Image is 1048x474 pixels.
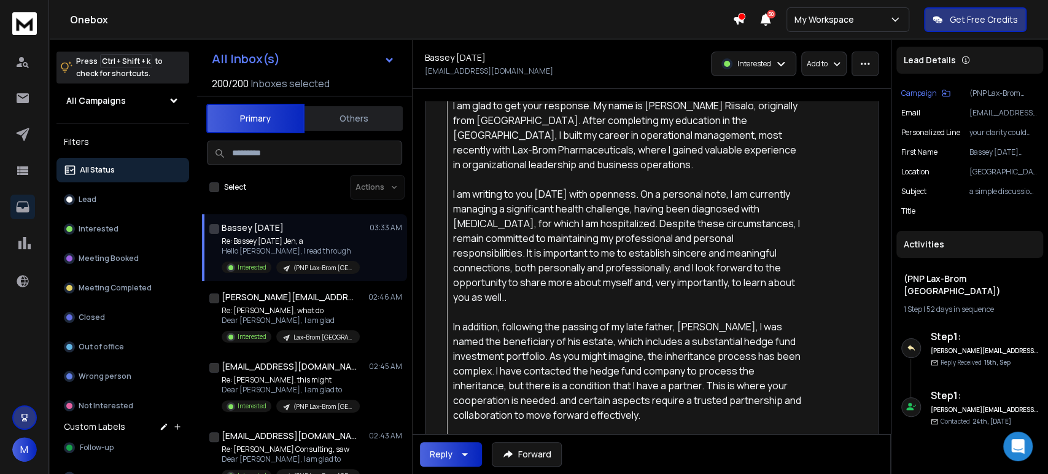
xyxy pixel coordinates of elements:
[931,405,1038,414] h6: [PERSON_NAME][EMAIL_ADDRESS][DOMAIN_NAME][MEDICAL_DATA]
[901,147,937,157] p: First Name
[79,283,152,293] p: Meeting Completed
[972,417,1011,425] span: 24th, [DATE]
[206,104,305,133] button: Primary
[984,358,1011,367] span: 15th, Sep
[969,88,1038,98] p: (PNP Lax-Brom [GEOGRAPHIC_DATA])
[212,76,249,91] span: 200 / 200
[453,187,801,305] div: I am writing to you [DATE] with openness. On a personal note, I am currently managing a significa...
[420,442,482,467] button: Reply
[901,88,937,98] p: Campaign
[430,448,452,460] div: Reply
[369,431,402,441] p: 02:43 AM
[807,59,828,69] p: Add to
[80,443,114,453] span: Follow-up
[222,360,357,373] h1: [EMAIL_ADDRESS][DOMAIN_NAME]
[969,167,1038,177] p: [GEOGRAPHIC_DATA], [GEOGRAPHIC_DATA]
[56,276,189,300] button: Meeting Completed
[969,187,1038,196] p: a simple discussion could help
[222,430,357,442] h1: [EMAIL_ADDRESS][DOMAIN_NAME]
[79,195,96,204] p: Lead
[492,442,562,467] button: Forward
[969,108,1038,118] p: [EMAIL_ADDRESS][DOMAIN_NAME]
[425,52,486,64] h1: Bassey [DATE]
[901,108,920,118] p: Email
[293,263,352,273] p: (PNP Lax-Brom [GEOGRAPHIC_DATA])
[901,206,915,216] p: title
[212,53,280,65] h1: All Inbox(s)
[926,304,994,314] span: 52 days in sequence
[202,47,405,71] button: All Inbox(s)
[56,305,189,330] button: Closed
[368,292,402,302] p: 02:46 AM
[76,55,163,80] p: Press to check for shortcuts.
[100,54,152,68] span: Ctrl + Shift + k
[79,224,118,234] p: Interested
[79,401,133,411] p: Not Interested
[222,222,284,234] h1: Bassey [DATE]
[904,273,1036,297] h1: (PNP Lax-Brom [GEOGRAPHIC_DATA])
[453,98,801,172] div: I am glad to get your response. My name is [PERSON_NAME] Riisalo, originally from [GEOGRAPHIC_DAT...
[369,362,402,371] p: 02:45 AM
[56,364,189,389] button: Wrong person
[896,231,1043,258] div: Activities
[222,306,360,316] p: Re: [PERSON_NAME], what do
[56,435,189,460] button: Follow-up
[64,421,125,433] h3: Custom Labels
[238,402,266,411] p: Interested
[453,319,801,422] div: In addition, following the passing of my late father, [PERSON_NAME], I was named the beneficiary ...
[904,54,956,66] p: Lead Details
[901,167,930,177] p: Location
[931,329,1038,344] h6: Step 1 :
[425,66,553,76] p: [EMAIL_ADDRESS][DOMAIN_NAME]
[238,332,266,341] p: Interested
[56,246,189,271] button: Meeting Booked
[222,316,360,325] p: Dear [PERSON_NAME], I am glad
[941,358,1011,367] p: Reply Received
[56,158,189,182] button: All Status
[12,437,37,462] button: M
[222,454,360,464] p: Dear [PERSON_NAME], I am glad to
[969,147,1038,157] p: Bassey [DATE] [PERSON_NAME]
[238,263,266,272] p: Interested
[931,346,1038,355] h6: [PERSON_NAME][EMAIL_ADDRESS][DOMAIN_NAME][MEDICAL_DATA]
[56,187,189,212] button: Lead
[56,133,189,150] h3: Filters
[66,95,126,107] h1: All Campaigns
[79,254,139,263] p: Meeting Booked
[79,313,105,322] p: Closed
[794,14,859,26] p: My Workspace
[901,187,926,196] p: Subject
[222,246,360,256] p: Hello [PERSON_NAME], I read through
[56,335,189,359] button: Out of office
[1003,432,1033,461] div: Open Intercom Messenger
[80,165,115,175] p: All Status
[924,7,1027,32] button: Get Free Credits
[737,59,771,69] p: Interested
[222,291,357,303] h1: [PERSON_NAME][EMAIL_ADDRESS][DOMAIN_NAME]
[56,217,189,241] button: Interested
[931,388,1038,403] h6: Step 1 :
[904,304,922,314] span: 1 Step
[222,385,360,395] p: Dear [PERSON_NAME], I am glad to
[222,445,360,454] p: Re: [PERSON_NAME] Consulting, saw
[70,12,732,27] h1: Onebox
[56,88,189,113] button: All Campaigns
[293,402,352,411] p: (PNP Lax-Brom [GEOGRAPHIC_DATA])
[56,394,189,418] button: Not Interested
[12,12,37,35] img: logo
[370,223,402,233] p: 03:33 AM
[904,305,1036,314] div: |
[950,14,1018,26] p: Get Free Credits
[767,10,775,18] span: 50
[941,417,1011,426] p: Contacted
[305,105,403,132] button: Others
[79,371,131,381] p: Wrong person
[901,128,960,138] p: personalized line
[293,333,352,342] p: Lax-Brom [GEOGRAPHIC_DATA]
[79,342,124,352] p: Out of office
[222,375,360,385] p: Re: [PERSON_NAME], this might
[224,182,246,192] label: Select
